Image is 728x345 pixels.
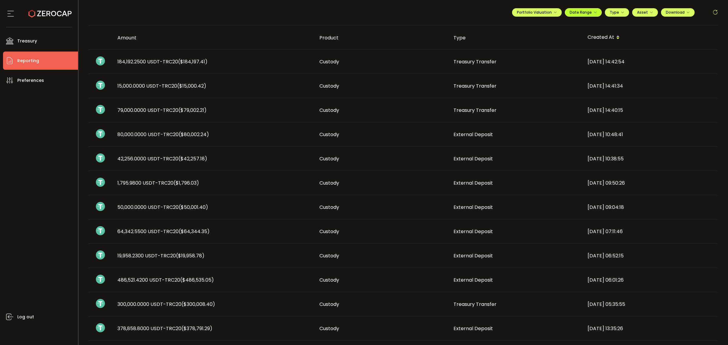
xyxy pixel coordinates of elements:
[319,276,339,283] span: Custody
[637,10,648,15] span: Asset
[117,82,206,89] span: 15,000.0000 USDT-TRC20
[453,107,497,114] span: Treasury Transfer
[178,155,207,162] span: ($42,257.18)
[113,34,315,41] div: Amount
[453,155,493,162] span: External Deposit
[583,252,717,259] div: [DATE] 06:52:15
[96,56,105,65] img: usdt_portfolio.svg
[96,129,105,138] img: usdt_portfolio.svg
[319,107,339,114] span: Custody
[180,276,214,283] span: ($486,535.05)
[117,107,207,114] span: 79,000.0000 USDT-TRC20
[453,179,493,186] span: External Deposit
[96,250,105,260] img: usdt_portfolio.svg
[178,107,207,114] span: ($79,002.21)
[319,179,339,186] span: Custody
[661,8,695,17] button: Download
[632,8,658,17] button: Asset
[176,252,204,259] span: ($19,958.78)
[605,8,629,17] button: Type
[117,58,207,65] span: 184,192.2500 USDT-TRC20
[565,8,602,17] button: Date Range
[174,179,199,186] span: ($1,796.03)
[583,179,717,186] div: [DATE] 09:50:26
[583,131,717,138] div: [DATE] 10:48:41
[319,325,339,332] span: Custody
[96,323,105,332] img: usdt_portfolio.svg
[698,316,728,345] iframe: Chat Widget
[453,276,493,283] span: External Deposit
[319,252,339,259] span: Custody
[96,299,105,308] img: usdt_portfolio.svg
[96,226,105,235] img: usdt_portfolio.svg
[319,155,339,162] span: Custody
[319,228,339,235] span: Custody
[96,275,105,284] img: usdt_portfolio.svg
[177,82,206,89] span: ($15,000.42)
[315,34,449,41] div: Product
[117,276,214,283] span: 486,521.4200 USDT-TRC20
[512,8,562,17] button: Portfolio Valuation
[319,301,339,308] span: Custody
[453,301,497,308] span: Treasury Transfer
[453,252,493,259] span: External Deposit
[583,155,717,162] div: [DATE] 10:38:55
[666,10,690,15] span: Download
[117,179,199,186] span: 1,795.9800 USDT-TRC20
[583,32,717,43] div: Created At
[117,325,212,332] span: 378,858.8000 USDT-TRC20
[583,276,717,283] div: [DATE] 06:01:26
[453,204,493,211] span: External Deposit
[17,76,44,85] span: Preferences
[453,228,493,235] span: External Deposit
[117,131,209,138] span: 80,000.0000 USDT-TRC20
[117,228,210,235] span: 64,342.5500 USDT-TRC20
[17,313,34,321] span: Log out
[453,58,497,65] span: Treasury Transfer
[179,228,210,235] span: ($64,344.35)
[449,34,583,41] div: Type
[179,131,209,138] span: ($80,002.24)
[570,10,597,15] span: Date Range
[178,58,207,65] span: ($184,197.41)
[319,58,339,65] span: Custody
[117,155,207,162] span: 42,256.0000 USDT-TRC20
[583,301,717,308] div: [DATE] 05:35:55
[181,325,212,332] span: ($378,791.29)
[319,204,339,211] span: Custody
[610,10,624,15] span: Type
[179,204,208,211] span: ($50,001.40)
[583,228,717,235] div: [DATE] 07:11:46
[453,325,493,332] span: External Deposit
[117,204,208,211] span: 50,000.0000 USDT-TRC20
[181,301,215,308] span: ($300,008.40)
[96,81,105,90] img: usdt_portfolio.svg
[517,10,557,15] span: Portfolio Valuation
[319,131,339,138] span: Custody
[583,58,717,65] div: [DATE] 14:42:54
[583,107,717,114] div: [DATE] 14:40:15
[453,131,493,138] span: External Deposit
[96,153,105,162] img: usdt_portfolio.svg
[17,37,37,45] span: Treasury
[17,56,39,65] span: Reporting
[96,105,105,114] img: usdt_portfolio.svg
[583,82,717,89] div: [DATE] 14:41:34
[583,325,717,332] div: [DATE] 13:35:26
[319,82,339,89] span: Custody
[96,202,105,211] img: usdt_portfolio.svg
[583,204,717,211] div: [DATE] 09:04:18
[117,252,204,259] span: 19,958.2300 USDT-TRC20
[453,82,497,89] span: Treasury Transfer
[96,178,105,187] img: usdt_portfolio.svg
[117,301,215,308] span: 300,000.0000 USDT-TRC20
